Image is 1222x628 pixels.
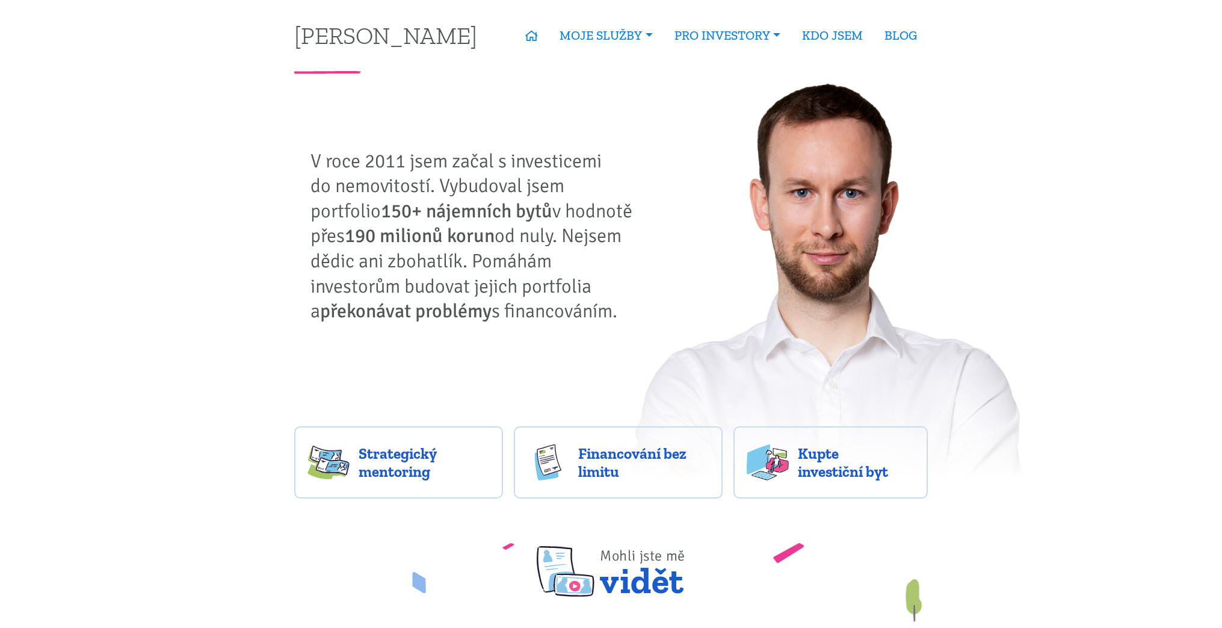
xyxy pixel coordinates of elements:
strong: 190 milionů korun [345,224,495,247]
a: MOJE SLUŽBY [549,22,663,49]
a: Strategický mentoring [294,426,503,499]
img: strategy [307,444,350,480]
a: BLOG [874,22,928,49]
span: Strategický mentoring [359,444,490,480]
span: vidět [600,532,685,597]
strong: překonávat problémy [320,299,492,323]
a: Kupte investiční byt [733,426,928,499]
a: Financování bez limitu [514,426,723,499]
p: V roce 2011 jsem začal s investicemi do nemovitostí. Vybudoval jsem portfolio v hodnotě přes od n... [310,149,641,324]
span: Kupte investiční byt [798,444,915,480]
img: flats [747,444,789,480]
a: PRO INVESTORY [664,22,791,49]
a: KDO JSEM [791,22,874,49]
img: finance [527,444,569,480]
span: Mohli jste mě [600,547,685,565]
a: [PERSON_NAME] [294,23,477,47]
strong: 150+ nájemních bytů [381,199,552,223]
span: Financování bez limitu [578,444,709,480]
